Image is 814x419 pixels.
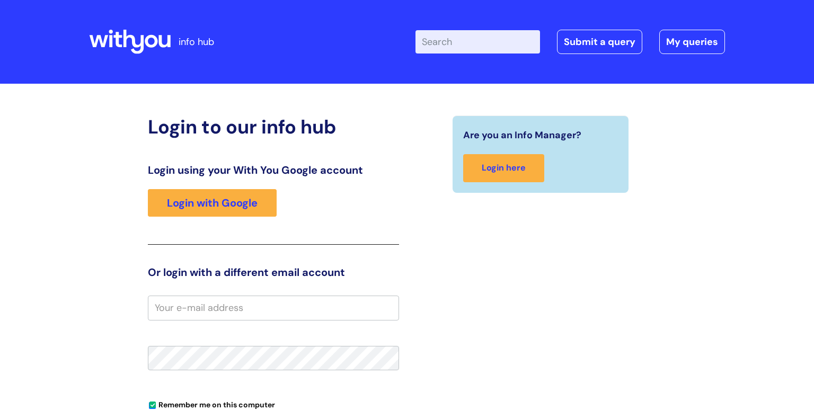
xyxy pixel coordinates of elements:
input: Search [415,30,540,54]
a: Login with Google [148,189,277,217]
h2: Login to our info hub [148,115,399,138]
a: My queries [659,30,725,54]
a: Login here [463,154,544,182]
input: Remember me on this computer [149,402,156,409]
h3: Or login with a different email account [148,266,399,279]
span: Are you an Info Manager? [463,127,581,144]
p: info hub [179,33,214,50]
label: Remember me on this computer [148,398,275,409]
input: Your e-mail address [148,296,399,320]
a: Submit a query [557,30,642,54]
div: You can uncheck this option if you're logging in from a shared device [148,396,399,413]
h3: Login using your With You Google account [148,164,399,176]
